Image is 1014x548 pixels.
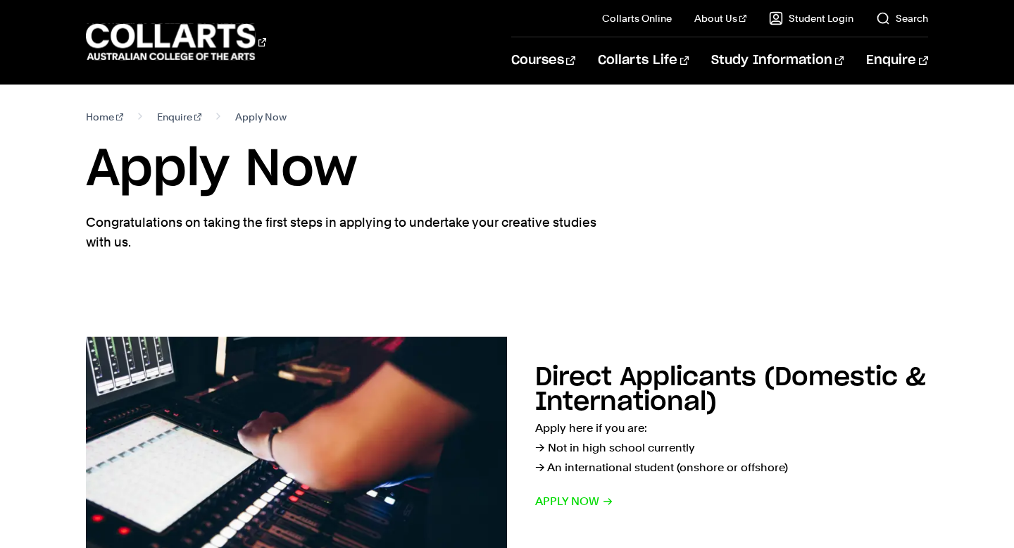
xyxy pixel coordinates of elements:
[876,11,928,25] a: Search
[769,11,853,25] a: Student Login
[157,107,201,127] a: Enquire
[602,11,672,25] a: Collarts Online
[535,492,613,511] span: Apply now
[235,107,287,127] span: Apply Now
[711,37,844,84] a: Study Information
[86,22,266,62] div: Go to homepage
[535,365,926,415] h2: Direct Applicants (Domestic & International)
[694,11,746,25] a: About Us
[866,37,927,84] a: Enquire
[86,138,927,201] h1: Apply Now
[598,37,689,84] a: Collarts Life
[86,107,123,127] a: Home
[511,37,575,84] a: Courses
[535,418,928,478] p: Apply here if you are: → Not in high school currently → An international student (onshore or offs...
[86,213,600,252] p: Congratulations on taking the first steps in applying to undertake your creative studies with us.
